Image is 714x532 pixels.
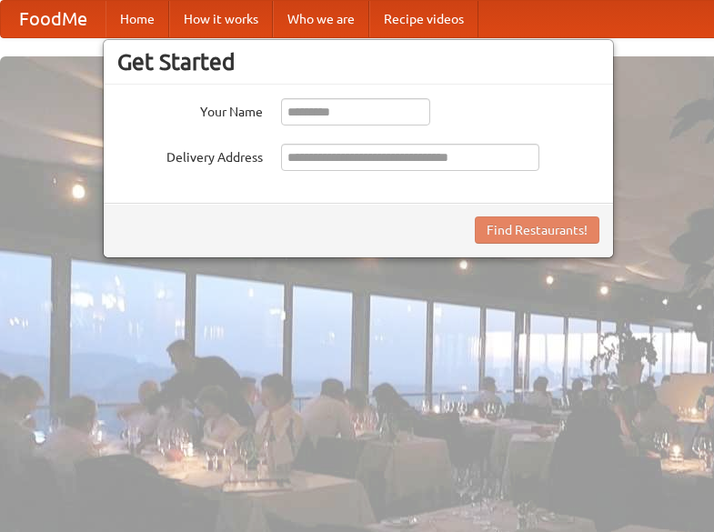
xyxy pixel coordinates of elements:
[117,144,263,166] label: Delivery Address
[1,1,106,37] a: FoodMe
[169,1,273,37] a: How it works
[106,1,169,37] a: Home
[369,1,478,37] a: Recipe videos
[475,216,599,244] button: Find Restaurants!
[117,48,599,75] h3: Get Started
[273,1,369,37] a: Who we are
[117,98,263,121] label: Your Name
